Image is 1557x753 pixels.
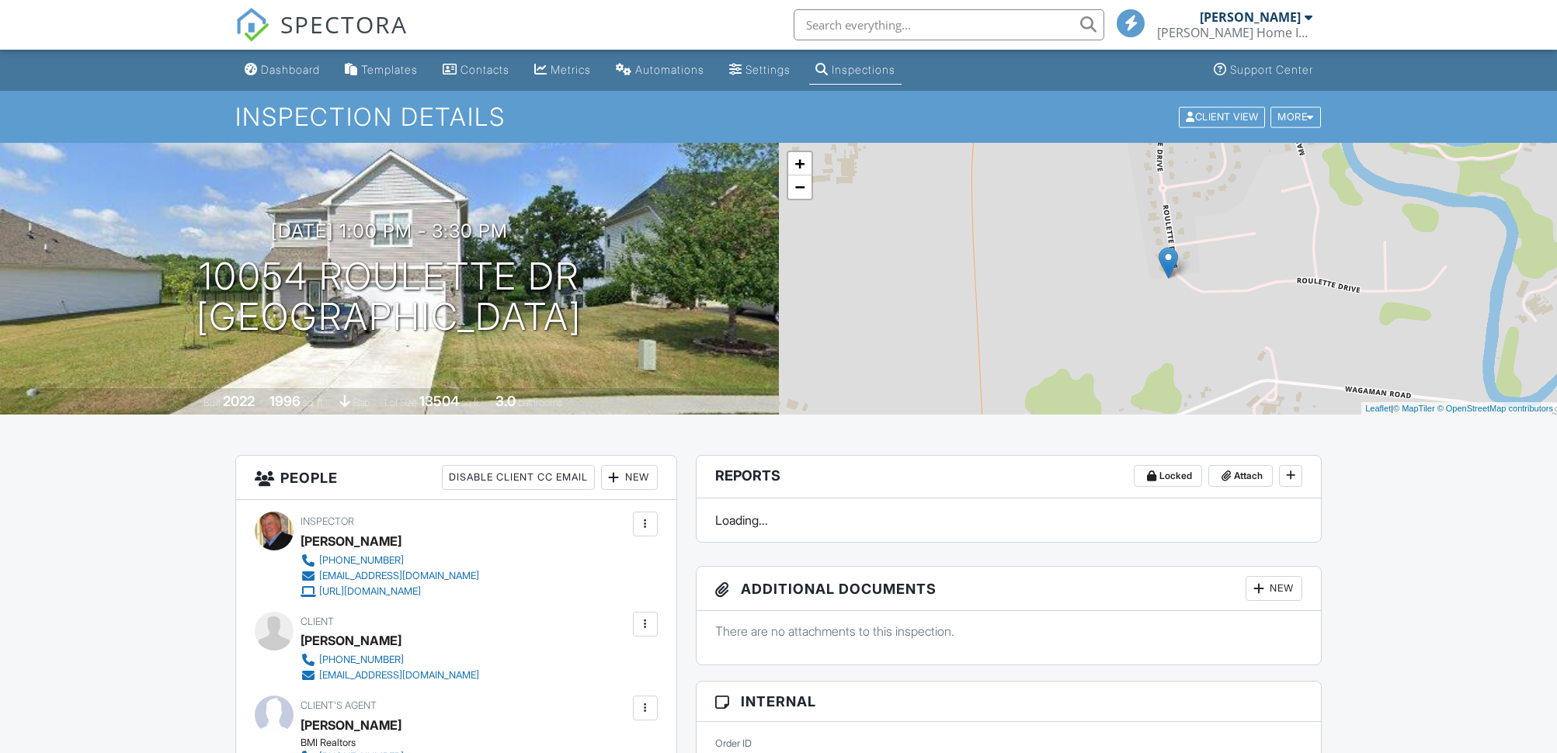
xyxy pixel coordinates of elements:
a: SPECTORA [235,21,408,54]
div: [URL][DOMAIN_NAME] [319,585,421,598]
div: 1996 [269,393,301,409]
a: Contacts [436,56,516,85]
input: Search everything... [794,9,1104,40]
div: 3.0 [495,393,516,409]
div: | [1361,402,1557,415]
div: [PERSON_NAME] [1200,9,1301,25]
span: sq.ft. [461,397,481,408]
h1: 10054 Roulette Dr [GEOGRAPHIC_DATA] [196,256,582,338]
div: More [1270,106,1321,127]
div: Client View [1179,106,1265,127]
div: Arnold's Home Inspection Services, LLC [1157,25,1312,40]
div: [PERSON_NAME] [301,529,401,553]
a: Metrics [528,56,597,85]
a: Zoom out [788,175,812,199]
a: Automations (Basic) [610,56,711,85]
h3: People [236,456,676,500]
a: [PHONE_NUMBER] [301,652,479,668]
a: Inspections [809,56,902,85]
h3: [DATE] 1:00 pm - 3:30 pm [271,220,508,241]
label: Order ID [715,737,752,751]
a: [EMAIL_ADDRESS][DOMAIN_NAME] [301,568,479,584]
p: There are no attachments to this inspection. [715,623,1303,640]
a: Leaflet [1365,404,1391,413]
a: [EMAIL_ADDRESS][DOMAIN_NAME] [301,668,479,683]
a: [URL][DOMAIN_NAME] [301,584,479,599]
div: Metrics [551,63,591,76]
div: Inspections [832,63,895,76]
div: Support Center [1230,63,1313,76]
span: sq. ft. [303,397,325,408]
div: 13504 [419,393,459,409]
a: Settings [723,56,797,85]
a: Zoom in [788,152,812,175]
div: Disable Client CC Email [442,465,595,490]
div: [EMAIL_ADDRESS][DOMAIN_NAME] [319,570,479,582]
div: [EMAIL_ADDRESS][DOMAIN_NAME] [319,669,479,682]
span: Client's Agent [301,699,377,711]
div: Dashboard [261,63,320,76]
span: SPECTORA [280,8,408,40]
div: [PHONE_NUMBER] [319,554,404,567]
span: bathrooms [518,397,562,408]
div: [PERSON_NAME] [301,629,401,652]
h1: Inspection Details [235,103,1322,130]
a: Dashboard [238,56,326,85]
a: [PHONE_NUMBER] [301,553,479,568]
h3: Additional Documents [697,567,1322,611]
a: Client View [1177,110,1269,122]
div: Templates [361,63,418,76]
span: Built [203,397,221,408]
h3: Internal [697,682,1322,722]
a: Templates [339,56,424,85]
span: Client [301,616,334,627]
div: Settings [745,63,791,76]
a: [PERSON_NAME] [301,713,401,737]
a: Support Center [1208,56,1319,85]
img: The Best Home Inspection Software - Spectora [235,8,269,42]
div: BMI Realtors [301,737,568,749]
div: New [601,465,658,490]
div: 2022 [223,393,255,409]
span: Inspector [301,515,354,527]
div: [PHONE_NUMBER] [319,654,404,666]
a: © OpenStreetMap contributors [1437,404,1553,413]
span: slab [353,397,370,408]
div: Automations [635,63,704,76]
div: Contacts [460,63,509,76]
a: © MapTiler [1393,404,1435,413]
span: Lot Size [384,397,417,408]
div: New [1246,576,1302,601]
